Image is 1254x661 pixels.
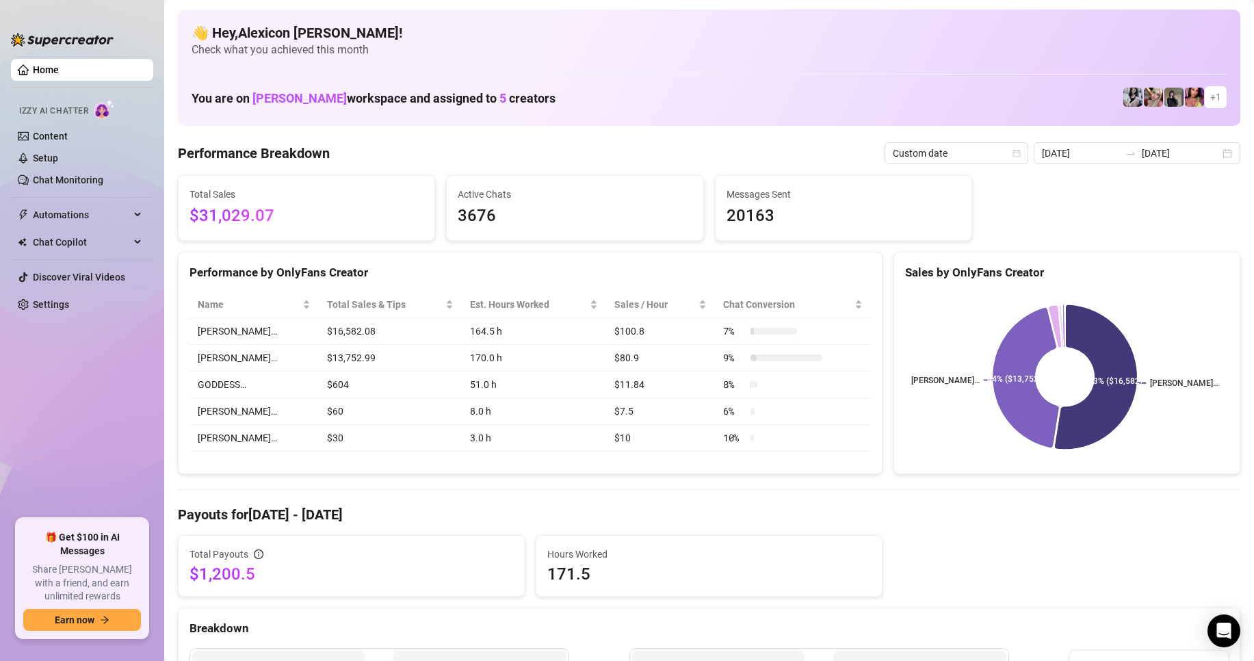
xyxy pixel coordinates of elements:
[18,237,27,247] img: Chat Copilot
[254,549,263,559] span: info-circle
[19,105,88,118] span: Izzy AI Chatter
[499,91,506,105] span: 5
[893,143,1020,164] span: Custom date
[198,297,300,312] span: Name
[192,23,1227,42] h4: 👋 Hey, Alexicon [PERSON_NAME] !
[606,345,715,372] td: $80.9
[462,425,606,452] td: 3.0 h
[614,297,696,312] span: Sales / Hour
[727,187,961,202] span: Messages Sent
[1142,146,1220,161] input: End date
[190,318,319,345] td: [PERSON_NAME]…
[1125,148,1136,159] span: to
[1210,90,1221,105] span: + 1
[1150,378,1218,388] text: [PERSON_NAME]…
[319,291,462,318] th: Total Sales & Tips
[319,425,462,452] td: $30
[462,318,606,345] td: 164.5 h
[319,398,462,425] td: $60
[18,209,29,220] span: thunderbolt
[100,615,109,625] span: arrow-right
[458,187,692,202] span: Active Chats
[33,131,68,142] a: Content
[190,263,871,282] div: Performance by OnlyFans Creator
[178,505,1240,524] h4: Payouts for [DATE] - [DATE]
[33,231,130,253] span: Chat Copilot
[547,563,871,585] span: 171.5
[1164,88,1184,107] img: Anna
[1185,88,1204,107] img: GODDESS
[606,291,715,318] th: Sales / Hour
[723,297,852,312] span: Chat Conversion
[190,372,319,398] td: GODDESS…
[252,91,347,105] span: [PERSON_NAME]
[1042,146,1120,161] input: Start date
[190,398,319,425] td: [PERSON_NAME]…
[606,318,715,345] td: $100.8
[23,609,141,631] button: Earn nowarrow-right
[715,291,871,318] th: Chat Conversion
[606,372,715,398] td: $11.84
[33,204,130,226] span: Automations
[190,187,423,202] span: Total Sales
[178,144,330,163] h4: Performance Breakdown
[33,299,69,310] a: Settings
[23,563,141,604] span: Share [PERSON_NAME] with a friend, and earn unlimited rewards
[33,174,103,185] a: Chat Monitoring
[55,614,94,625] span: Earn now
[547,547,871,562] span: Hours Worked
[606,425,715,452] td: $10
[462,372,606,398] td: 51.0 h
[190,563,513,585] span: $1,200.5
[190,345,319,372] td: [PERSON_NAME]…
[462,398,606,425] td: 8.0 h
[905,263,1229,282] div: Sales by OnlyFans Creator
[190,425,319,452] td: [PERSON_NAME]…
[723,404,745,419] span: 6 %
[727,203,961,229] span: 20163
[470,297,587,312] div: Est. Hours Worked
[190,619,1229,638] div: Breakdown
[1013,149,1021,157] span: calendar
[458,203,692,229] span: 3676
[192,91,556,106] h1: You are on workspace and assigned to creators
[319,372,462,398] td: $604
[723,324,745,339] span: 7 %
[327,297,443,312] span: Total Sales & Tips
[1144,88,1163,107] img: Anna
[911,376,980,385] text: [PERSON_NAME]…
[23,531,141,558] span: 🎁 Get $100 in AI Messages
[319,345,462,372] td: $13,752.99
[33,153,58,164] a: Setup
[723,350,745,365] span: 9 %
[1123,88,1142,107] img: Sadie
[1207,614,1240,647] div: Open Intercom Messenger
[11,33,114,47] img: logo-BBDzfeDw.svg
[462,345,606,372] td: 170.0 h
[192,42,1227,57] span: Check what you achieved this month
[190,547,248,562] span: Total Payouts
[94,99,115,119] img: AI Chatter
[606,398,715,425] td: $7.5
[319,318,462,345] td: $16,582.08
[1125,148,1136,159] span: swap-right
[190,291,319,318] th: Name
[723,430,745,445] span: 10 %
[33,272,125,283] a: Discover Viral Videos
[33,64,59,75] a: Home
[723,377,745,392] span: 8 %
[190,203,423,229] span: $31,029.07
